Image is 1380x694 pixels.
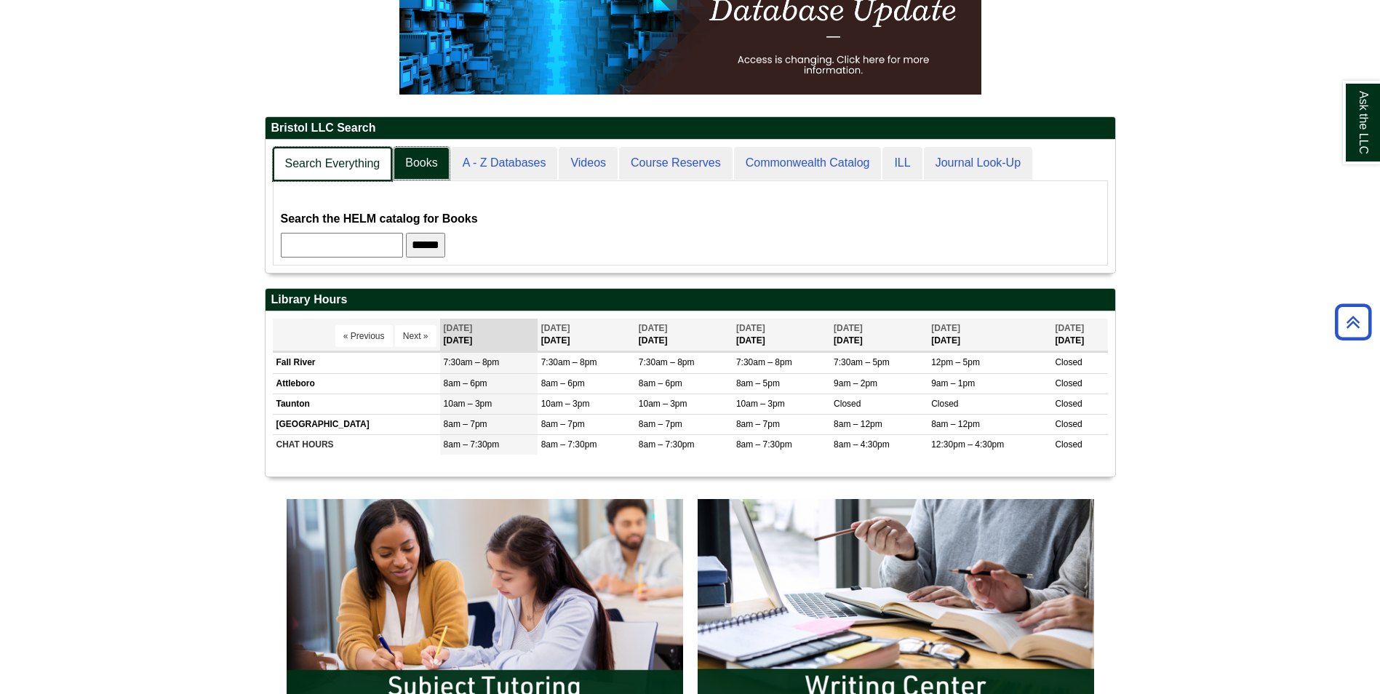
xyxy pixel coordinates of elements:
span: 8am – 6pm [541,378,585,388]
span: 10am – 3pm [541,399,590,409]
span: 8am – 7pm [541,419,585,429]
span: 8am – 12pm [834,419,882,429]
a: ILL [882,147,922,180]
span: 12pm – 5pm [931,357,980,367]
span: 8am – 12pm [931,419,980,429]
div: Books [281,188,1100,258]
span: 7:30am – 5pm [834,357,890,367]
h2: Library Hours [266,289,1115,311]
span: 8am – 7pm [736,419,780,429]
td: CHAT HOURS [273,434,440,455]
span: Closed [834,399,861,409]
span: 10am – 3pm [444,399,492,409]
th: [DATE] [635,319,733,351]
span: 7:30am – 8pm [736,357,792,367]
a: Commonwealth Catalog [734,147,882,180]
span: 8am – 7:30pm [736,439,792,450]
span: [DATE] [1055,323,1084,333]
h2: Bristol LLC Search [266,117,1115,140]
span: 9am – 1pm [931,378,975,388]
td: [GEOGRAPHIC_DATA] [273,414,440,434]
th: [DATE] [733,319,830,351]
span: 10am – 3pm [639,399,687,409]
span: 8am – 7:30pm [639,439,695,450]
span: [DATE] [444,323,473,333]
a: Search Everything [273,147,393,181]
th: [DATE] [830,319,928,351]
th: [DATE] [928,319,1051,351]
span: [DATE] [736,323,765,333]
span: [DATE] [639,323,668,333]
button: « Previous [335,325,393,347]
span: 8am – 4:30pm [834,439,890,450]
td: Fall River [273,353,440,373]
th: [DATE] [538,319,635,351]
span: 8am – 7:30pm [541,439,597,450]
th: [DATE] [440,319,538,351]
span: Closed [1055,378,1082,388]
span: 7:30am – 8pm [639,357,695,367]
th: [DATE] [1051,319,1107,351]
span: Closed [931,399,958,409]
span: 7:30am – 8pm [541,357,597,367]
span: 8am – 7pm [444,419,487,429]
a: Books [394,147,449,180]
a: Journal Look-Up [924,147,1032,180]
td: Attleboro [273,373,440,394]
span: Closed [1055,439,1082,450]
span: [DATE] [931,323,960,333]
span: 8am – 7pm [639,419,682,429]
span: Closed [1055,419,1082,429]
span: 8am – 5pm [736,378,780,388]
td: Taunton [273,394,440,414]
span: 8am – 7:30pm [444,439,500,450]
span: 8am – 6pm [444,378,487,388]
label: Search the HELM catalog for Books [281,209,478,229]
button: Next » [395,325,436,347]
span: [DATE] [834,323,863,333]
span: 7:30am – 8pm [444,357,500,367]
span: 8am – 6pm [639,378,682,388]
a: A - Z Databases [451,147,558,180]
span: 10am – 3pm [736,399,785,409]
a: Course Reserves [619,147,733,180]
a: Back to Top [1330,312,1376,332]
span: Closed [1055,357,1082,367]
span: 12:30pm – 4:30pm [931,439,1004,450]
span: Closed [1055,399,1082,409]
span: [DATE] [541,323,570,333]
a: Videos [559,147,618,180]
span: 9am – 2pm [834,378,877,388]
